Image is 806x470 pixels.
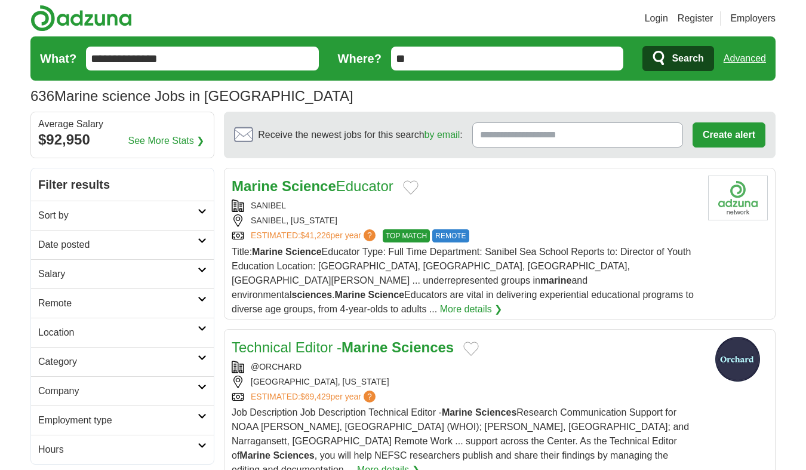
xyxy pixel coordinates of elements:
[300,392,331,401] span: $69,429
[251,391,378,403] a: ESTIMATED:$69,429per year?
[282,178,336,194] strong: Science
[392,339,454,355] strong: Sciences
[232,339,454,355] a: Technical Editor -Marine Sciences
[273,450,314,460] strong: Sciences
[338,50,382,67] label: Where?
[642,46,713,71] button: Search
[31,347,214,376] a: Category
[342,339,387,355] strong: Marine
[38,443,198,457] h2: Hours
[38,129,207,150] div: $92,950
[38,119,207,129] div: Average Salary
[38,238,198,252] h2: Date posted
[38,296,198,311] h2: Remote
[335,290,366,300] strong: Marine
[31,318,214,347] a: Location
[540,275,571,285] strong: marine
[38,355,198,369] h2: Category
[475,407,516,417] strong: Sciences
[251,229,378,242] a: ESTIMATED:$41,226per year?
[368,290,404,300] strong: Science
[403,180,419,195] button: Add to favorite jobs
[232,178,393,194] a: Marine ScienceEducator
[38,384,198,398] h2: Company
[31,406,214,435] a: Employment type
[708,337,768,382] img: Orchard logo
[364,229,376,241] span: ?
[693,122,765,148] button: Create alert
[38,208,198,223] h2: Sort by
[239,450,270,460] strong: Marine
[30,85,54,107] span: 636
[251,362,302,371] a: @ORCHARD
[38,413,198,428] h2: Employment type
[232,376,699,388] div: [GEOGRAPHIC_DATA], [US_STATE]
[424,130,460,140] a: by email
[292,290,333,300] strong: sciences
[440,302,503,317] a: More details ❯
[31,201,214,230] a: Sort by
[31,288,214,318] a: Remote
[31,230,214,259] a: Date posted
[31,376,214,406] a: Company
[30,5,132,32] img: Adzuna logo
[128,134,205,148] a: See More Stats ❯
[31,435,214,464] a: Hours
[364,391,376,403] span: ?
[432,229,469,242] span: REMOTE
[232,199,699,212] div: SANIBEL
[232,247,694,314] span: Title: Educator Type: Full Time Department: Sanibel Sea School Reports to: Director of Youth Educ...
[30,88,353,104] h1: Marine science Jobs in [GEOGRAPHIC_DATA]
[724,47,766,70] a: Advanced
[300,231,331,240] span: $41,226
[38,325,198,340] h2: Location
[252,247,283,257] strong: Marine
[383,229,430,242] span: TOP MATCH
[258,128,462,142] span: Receive the newest jobs for this search :
[730,11,776,26] a: Employers
[40,50,76,67] label: What?
[31,168,214,201] h2: Filter results
[232,178,278,194] strong: Marine
[232,214,699,227] div: SANIBEL, [US_STATE]
[645,11,668,26] a: Login
[31,259,214,288] a: Salary
[285,247,321,257] strong: Science
[442,407,473,417] strong: Marine
[708,176,768,220] img: Company logo
[678,11,713,26] a: Register
[463,342,479,356] button: Add to favorite jobs
[38,267,198,281] h2: Salary
[672,47,703,70] span: Search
